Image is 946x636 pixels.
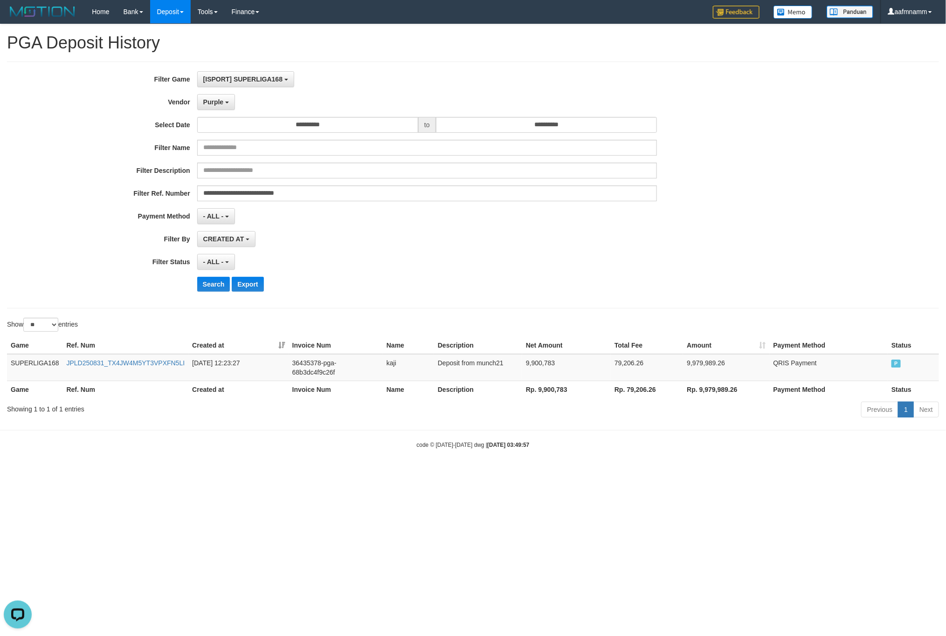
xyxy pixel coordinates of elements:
[188,381,289,398] th: Created at
[289,337,383,354] th: Invoice Num
[289,381,383,398] th: Invoice Num
[522,337,611,354] th: Net Amount
[188,354,289,381] td: [DATE] 12:23:27
[197,277,230,292] button: Search
[203,98,224,106] span: Purple
[7,401,387,414] div: Showing 1 to 1 of 1 entries
[611,337,683,354] th: Total Fee
[4,4,32,32] button: Open LiveChat chat widget
[713,6,760,19] img: Feedback.jpg
[197,254,235,270] button: - ALL -
[63,381,189,398] th: Ref. Num
[770,337,888,354] th: Payment Method
[683,381,769,398] th: Rp. 9,979,989.26
[203,258,224,266] span: - ALL -
[913,402,939,417] a: Next
[888,337,939,354] th: Status
[7,337,63,354] th: Game
[770,354,888,381] td: QRIS Payment
[197,231,256,247] button: CREATED AT
[434,354,522,381] td: Deposit from munch21
[434,337,522,354] th: Description
[197,208,235,224] button: - ALL -
[7,318,78,332] label: Show entries
[898,402,914,417] a: 1
[188,337,289,354] th: Created at: activate to sort column ascending
[888,381,939,398] th: Status
[232,277,263,292] button: Export
[522,381,611,398] th: Rp. 9,900,783
[434,381,522,398] th: Description
[611,354,683,381] td: 79,206.26
[418,117,436,133] span: to
[683,354,769,381] td: 9,979,989.26
[383,337,434,354] th: Name
[203,235,244,243] span: CREATED AT
[683,337,769,354] th: Amount: activate to sort column ascending
[23,318,58,332] select: Showentries
[383,381,434,398] th: Name
[289,354,383,381] td: 36435378-pga-68b3dc4f9c26f
[203,75,283,83] span: [ISPORT] SUPERLIGA168
[827,6,873,18] img: panduan.png
[383,354,434,381] td: kaji
[773,6,813,19] img: Button%20Memo.svg
[891,360,901,368] span: PAID
[611,381,683,398] th: Rp. 79,206.26
[770,381,888,398] th: Payment Method
[7,5,78,19] img: MOTION_logo.png
[522,354,611,381] td: 9,900,783
[203,212,224,220] span: - ALL -
[197,94,235,110] button: Purple
[63,337,189,354] th: Ref. Num
[197,71,294,87] button: [ISPORT] SUPERLIGA168
[861,402,898,417] a: Previous
[487,442,529,448] strong: [DATE] 03:49:57
[67,359,185,367] a: JPLD250831_TX4JW4M5YT3VPXFN5LI
[7,354,63,381] td: SUPERLIGA168
[417,442,530,448] small: code © [DATE]-[DATE] dwg |
[7,34,939,52] h1: PGA Deposit History
[7,381,63,398] th: Game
